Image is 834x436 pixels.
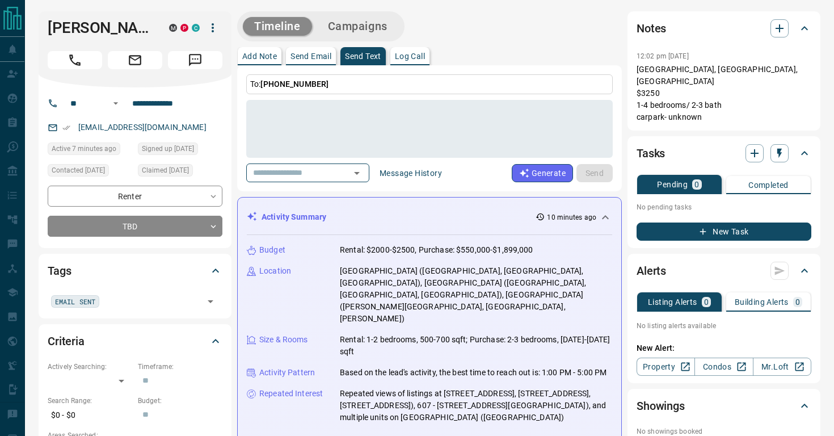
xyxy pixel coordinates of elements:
div: Wed May 22 2024 [138,142,222,158]
p: Listing Alerts [648,298,697,306]
h2: Notes [637,19,666,37]
p: Budget [259,244,285,256]
div: Showings [637,392,811,420]
button: Open [349,165,365,181]
div: Activity Summary10 minutes ago [247,207,612,228]
div: Tue Oct 14 2025 [48,142,132,158]
p: Rental: 1-2 bedrooms, 500-700 sqft; Purchase: 2-3 bedrooms, [DATE]-[DATE] sqft [340,334,612,358]
p: Size & Rooms [259,334,308,346]
div: Tags [48,257,222,284]
h2: Showings [637,397,685,415]
p: Actively Searching: [48,362,132,372]
div: TBD [48,216,222,237]
h1: [PERSON_NAME] [48,19,152,37]
p: No pending tasks [637,199,811,216]
span: Message [168,51,222,69]
p: Activity Summary [262,211,326,223]
div: Tasks [637,140,811,167]
button: Campaigns [317,17,399,36]
span: EMAIL SENT [55,296,95,307]
p: Based on the lead's activity, the best time to reach out is: 1:00 PM - 5:00 PM [340,367,606,379]
a: Mr.Loft [753,358,811,376]
span: Email [108,51,162,69]
p: [GEOGRAPHIC_DATA] ([GEOGRAPHIC_DATA], [GEOGRAPHIC_DATA], [GEOGRAPHIC_DATA]), [GEOGRAPHIC_DATA] ([... [340,265,612,325]
span: Signed up [DATE] [142,143,194,154]
h2: Criteria [48,332,85,350]
p: 10 minutes ago [547,212,596,223]
p: Log Call [395,52,425,60]
div: Wed May 22 2024 [138,164,222,180]
button: Generate [512,164,573,182]
p: [GEOGRAPHIC_DATA], [GEOGRAPHIC_DATA], [GEOGRAPHIC_DATA] $3250 1-4 bedrooms/ 2-3 bath carpark- unk... [637,64,811,123]
div: property.ca [180,24,188,32]
div: Renter [48,186,222,207]
h2: Tasks [637,144,665,162]
p: Repeated Interest [259,388,323,400]
h2: Tags [48,262,71,280]
span: Active 7 minutes ago [52,143,116,154]
p: Activity Pattern [259,367,315,379]
div: Criteria [48,328,222,355]
p: Timeframe: [138,362,222,372]
p: 0 [795,298,800,306]
div: condos.ca [192,24,200,32]
p: Budget: [138,396,222,406]
p: $0 - $0 [48,406,132,425]
a: Condos [694,358,753,376]
p: 0 [704,298,709,306]
button: Message History [373,164,449,182]
a: Property [637,358,695,376]
p: Send Text [345,52,381,60]
p: Building Alerts [735,298,789,306]
p: 12:02 pm [DATE] [637,52,689,60]
p: Search Range: [48,396,132,406]
svg: Email Verified [62,124,70,132]
button: Open [203,294,218,309]
button: Timeline [243,17,312,36]
div: Alerts [637,257,811,284]
p: Rental: $2000-$2500, Purchase: $550,000-$1,899,000 [340,244,533,256]
div: mrloft.ca [169,24,177,32]
div: Fri Apr 11 2025 [48,164,132,180]
button: Open [109,97,123,110]
p: 0 [694,181,699,188]
p: Pending [657,181,688,188]
p: New Alert: [637,342,811,354]
span: Call [48,51,102,69]
p: Send Email [290,52,331,60]
p: No listing alerts available [637,321,811,331]
a: [EMAIL_ADDRESS][DOMAIN_NAME] [78,123,207,132]
div: Notes [637,15,811,42]
h2: Alerts [637,262,666,280]
span: Claimed [DATE] [142,165,189,176]
button: New Task [637,223,811,241]
p: Completed [748,181,789,189]
span: Contacted [DATE] [52,165,105,176]
p: Add Note [242,52,277,60]
span: [PHONE_NUMBER] [260,79,328,89]
p: To: [246,74,613,94]
p: Location [259,265,291,277]
p: Repeated views of listings at [STREET_ADDRESS], [STREET_ADDRESS], [STREET_ADDRESS]), 607 - [STREE... [340,388,612,424]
